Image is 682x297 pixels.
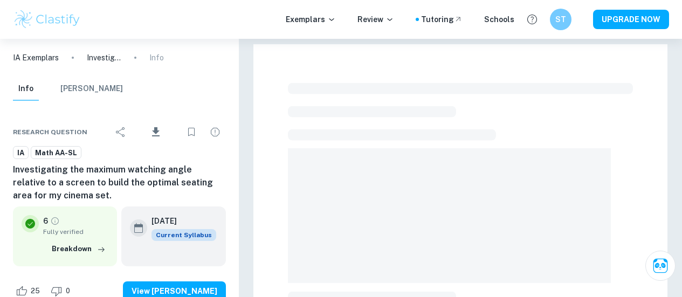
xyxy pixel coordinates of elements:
[31,146,81,160] a: Math AA-SL
[60,286,76,296] span: 0
[204,121,226,143] div: Report issue
[25,286,46,296] span: 25
[149,52,164,64] p: Info
[151,229,216,241] div: This exemplar is based on the current syllabus. Feel free to refer to it for inspiration/ideas wh...
[134,118,178,146] div: Download
[357,13,394,25] p: Review
[13,163,226,202] h6: Investigating the maximum watching angle relative to a screen to build the optimal seating area f...
[523,10,541,29] button: Help and Feedback
[49,241,108,257] button: Breakdown
[13,52,59,64] a: IA Exemplars
[60,77,123,101] button: [PERSON_NAME]
[151,229,216,241] span: Current Syllabus
[286,13,336,25] p: Exemplars
[421,13,463,25] a: Tutoring
[484,13,514,25] a: Schools
[645,251,676,281] button: Ask Clai
[43,215,48,227] p: 6
[110,121,132,143] div: Share
[13,148,28,158] span: IA
[181,121,202,143] div: Bookmark
[555,13,567,25] h6: ST
[13,146,29,160] a: IA
[151,215,208,227] h6: [DATE]
[13,127,87,137] span: Research question
[50,216,60,226] a: Grade fully verified
[13,9,81,30] img: Clastify logo
[87,52,121,64] p: Investigating the maximum watching angle relative to a screen to build the optimal seating area f...
[550,9,571,30] button: ST
[593,10,669,29] button: UPGRADE NOW
[31,148,81,158] span: Math AA-SL
[43,227,108,237] span: Fully verified
[13,77,39,101] button: Info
